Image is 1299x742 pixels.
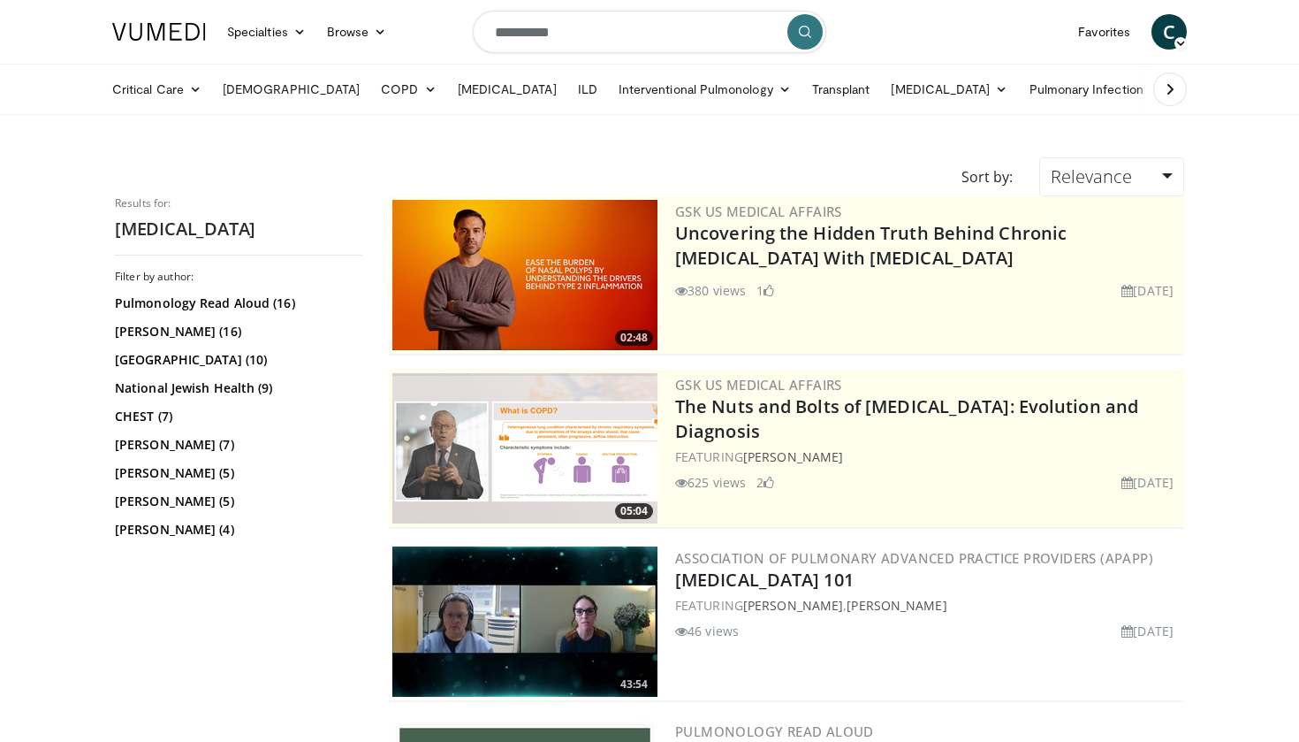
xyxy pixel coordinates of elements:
div: FEATURING , [675,596,1181,615]
div: Sort by: [948,157,1026,196]
a: The Nuts and Bolts of [MEDICAL_DATA]: Evolution and Diagnosis [675,394,1138,443]
a: [PERSON_NAME] [743,448,843,465]
h2: [MEDICAL_DATA] [115,218,362,241]
a: [PERSON_NAME] [743,597,843,614]
li: 380 views [675,281,746,300]
a: [MEDICAL_DATA] [880,72,1018,107]
li: [DATE] [1121,473,1174,492]
div: FEATURING [675,447,1181,466]
a: Interventional Pulmonology [608,72,801,107]
li: 625 views [675,473,746,492]
li: 1 [756,281,774,300]
li: 2 [756,473,774,492]
a: [PERSON_NAME] (16) [115,323,358,340]
li: [DATE] [1121,622,1174,640]
img: 6224b7a6-aa49-4340-8ac7-7f53c02bf27b.300x170_q85_crop-smart_upscale.jpg [392,547,657,697]
li: 46 views [675,622,739,640]
a: Pulmonary Infection [1019,72,1172,107]
li: [DATE] [1121,281,1174,300]
span: 05:04 [615,503,653,519]
a: Transplant [801,72,881,107]
input: Search topics, interventions [473,11,826,53]
a: Critical Care [102,72,212,107]
a: [PERSON_NAME] (7) [115,436,358,454]
a: 43:54 [392,547,657,697]
a: Relevance [1039,157,1184,196]
a: [MEDICAL_DATA] 101 [675,568,854,592]
a: [PERSON_NAME] [847,597,946,614]
a: [DEMOGRAPHIC_DATA] [212,72,370,107]
span: 02:48 [615,330,653,346]
a: GSK US Medical Affairs [675,203,842,220]
a: Specialties [216,14,316,50]
a: [MEDICAL_DATA] [447,72,567,107]
span: 43:54 [615,677,653,692]
a: [GEOGRAPHIC_DATA] (10) [115,351,358,369]
a: 05:04 [392,373,657,524]
img: VuMedi Logo [112,23,206,41]
a: Association of Pulmonary Advanced Practice Providers (APAPP) [675,549,1153,567]
a: Pulmonology Read Aloud [675,723,874,740]
a: Favorites [1067,14,1141,50]
a: National Jewish Health (9) [115,379,358,397]
p: Results for: [115,196,362,210]
a: 02:48 [392,200,657,350]
a: Browse [316,14,398,50]
a: CHEST (7) [115,408,358,425]
a: [PERSON_NAME] (5) [115,464,358,482]
a: COPD [370,72,446,107]
img: ee063798-7fd0-40de-9666-e00bc66c7c22.png.300x170_q85_crop-smart_upscale.png [392,373,657,524]
img: d04c7a51-d4f2-46f9-936f-c139d13e7fbe.png.300x170_q85_crop-smart_upscale.png [392,200,657,350]
a: Pulmonology Read Aloud (16) [115,295,358,312]
a: [PERSON_NAME] (5) [115,493,358,510]
a: Uncovering the Hidden Truth Behind Chronic [MEDICAL_DATA] With [MEDICAL_DATA] [675,221,1067,270]
h3: Filter by author: [115,270,362,284]
span: Relevance [1051,164,1132,188]
a: GSK US Medical Affairs [675,376,842,394]
a: C [1151,14,1187,50]
a: [PERSON_NAME] (4) [115,521,358,539]
a: ILD [567,72,608,107]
